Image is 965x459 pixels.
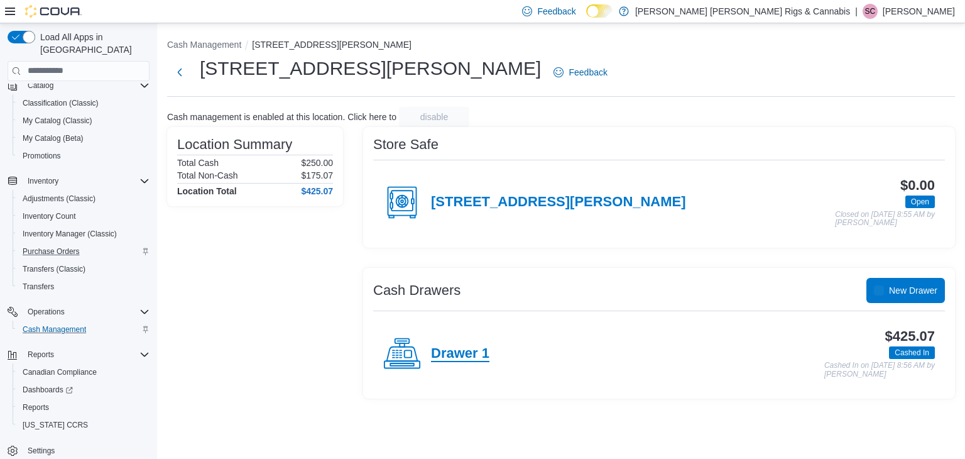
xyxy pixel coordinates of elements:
[13,321,155,338] button: Cash Management
[23,78,58,93] button: Catalog
[167,60,192,85] button: Next
[177,158,219,168] h6: Total Cash
[28,80,53,91] span: Catalog
[885,329,935,344] h3: $425.07
[537,5,575,18] span: Feedback
[23,116,92,126] span: My Catalog (Classic)
[13,278,155,296] button: Transfers
[18,400,150,415] span: Reports
[23,194,95,204] span: Adjustments (Classic)
[18,279,59,294] a: Transfers
[835,211,935,228] p: Closed on [DATE] 8:55 AM by [PERSON_NAME]
[13,416,155,434] button: [US_STATE] CCRS
[28,176,58,186] span: Inventory
[28,307,65,317] span: Operations
[18,226,122,241] a: Inventory Manager (Classic)
[28,446,55,456] span: Settings
[35,31,150,56] span: Load All Apps in [GEOGRAPHIC_DATA]
[23,304,70,319] button: Operations
[13,190,155,207] button: Adjustments (Classic)
[13,147,155,165] button: Promotions
[177,137,292,152] h3: Location Summary
[18,113,97,128] a: My Catalog (Classic)
[18,322,91,337] a: Cash Management
[3,172,155,190] button: Inventory
[13,130,155,147] button: My Catalog (Beta)
[200,56,541,81] h1: [STREET_ADDRESS][PERSON_NAME]
[889,346,935,359] span: Cashed In
[23,174,63,189] button: Inventory
[23,324,86,335] span: Cash Management
[911,196,929,207] span: Open
[548,60,612,85] a: Feedback
[23,347,59,362] button: Reports
[883,4,955,19] p: [PERSON_NAME]
[23,211,76,221] span: Inventory Count
[23,282,54,292] span: Transfers
[23,347,150,362] span: Reports
[28,350,54,360] span: Reports
[23,133,84,143] span: My Catalog (Beta)
[13,399,155,416] button: Reports
[431,194,686,211] h4: [STREET_ADDRESS][PERSON_NAME]
[18,148,66,163] a: Promotions
[18,382,78,397] a: Dashboards
[905,196,935,208] span: Open
[18,400,54,415] a: Reports
[13,225,155,243] button: Inventory Manager (Classic)
[23,304,150,319] span: Operations
[18,279,150,294] span: Transfers
[18,209,81,224] a: Inventory Count
[167,38,955,53] nav: An example of EuiBreadcrumbs
[301,186,333,196] h4: $425.07
[23,246,80,257] span: Purchase Orders
[23,443,60,458] a: Settings
[13,112,155,130] button: My Catalog (Classic)
[373,137,439,152] h3: Store Safe
[824,362,935,379] p: Cashed In on [DATE] 8:56 AM by [PERSON_NAME]
[23,367,97,377] span: Canadian Compliance
[23,229,117,239] span: Inventory Manager (Classic)
[18,131,89,146] a: My Catalog (Beta)
[3,346,155,363] button: Reports
[18,209,150,224] span: Inventory Count
[18,365,102,380] a: Canadian Compliance
[569,66,607,79] span: Feedback
[3,77,155,94] button: Catalog
[23,264,85,274] span: Transfers (Classic)
[586,4,613,18] input: Dark Mode
[167,112,396,122] p: Cash management is enabled at this location. Click here to
[23,174,150,189] span: Inventory
[866,278,945,303] button: New Drawer
[18,244,150,259] span: Purchase Orders
[18,113,150,128] span: My Catalog (Classic)
[301,170,333,180] p: $175.07
[177,186,237,196] h4: Location Total
[23,78,150,93] span: Catalog
[3,303,155,321] button: Operations
[18,262,150,277] span: Transfers (Classic)
[18,191,101,206] a: Adjustments (Classic)
[23,402,49,412] span: Reports
[18,418,93,433] a: [US_STATE] CCRS
[167,40,241,50] button: Cash Management
[18,262,90,277] a: Transfers (Classic)
[177,170,238,180] h6: Total Non-Cash
[18,322,150,337] span: Cash Management
[13,381,155,399] a: Dashboards
[18,148,150,163] span: Promotions
[900,178,935,193] h3: $0.00
[18,96,150,111] span: Classification (Classic)
[18,244,85,259] a: Purchase Orders
[23,385,73,395] span: Dashboards
[18,226,150,241] span: Inventory Manager (Classic)
[13,243,155,260] button: Purchase Orders
[13,94,155,112] button: Classification (Classic)
[18,191,150,206] span: Adjustments (Classic)
[895,347,929,358] span: Cashed In
[18,382,150,397] span: Dashboards
[865,4,876,19] span: SC
[252,40,412,50] button: [STREET_ADDRESS][PERSON_NAME]
[13,260,155,278] button: Transfers (Classic)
